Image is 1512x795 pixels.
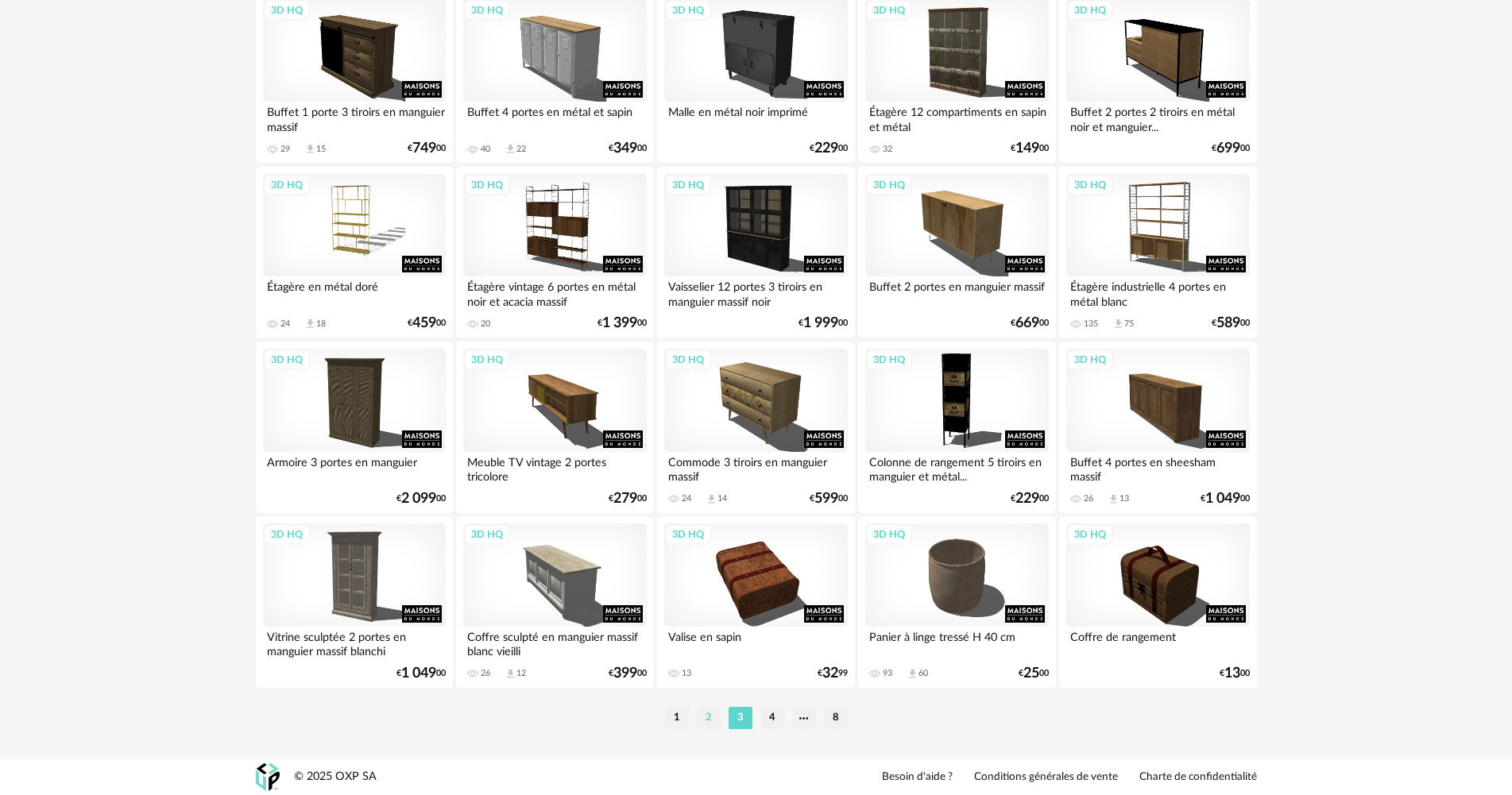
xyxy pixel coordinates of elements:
div: 3D HQ [264,175,310,195]
span: 699 [1216,143,1240,154]
a: 3D HQ Étagère industrielle 4 portes en métal blanc 135 Download icon 75 €58900 [1059,167,1256,338]
div: 18 [316,318,326,330]
span: 279 [613,493,637,504]
span: Download icon [505,668,516,680]
div: € 00 [1011,143,1049,154]
a: Conditions générales de vente [974,770,1118,785]
span: 1 049 [1205,493,1240,504]
div: € 00 [408,143,446,154]
span: 25 [1023,668,1039,679]
span: 149 [1015,143,1039,154]
div: 24 [682,493,691,504]
div: Vitrine sculptée 2 portes en manguier massif blanchi [263,627,446,658]
div: € 00 [1212,318,1250,329]
a: 3D HQ Buffet 2 portes en manguier massif €66900 [858,167,1055,338]
div: Vaisselier 12 portes 3 tiroirs en manguier massif noir [664,276,847,308]
li: 2 [697,707,721,729]
span: 669 [1015,318,1039,329]
li: 3 [729,707,752,729]
a: 3D HQ Étagère en métal doré 24 Download icon 18 €45900 [256,167,453,338]
div: 3D HQ [866,524,912,545]
a: 3D HQ Coffre de rangement €1300 [1059,516,1256,688]
span: 349 [613,143,637,154]
div: Buffet 2 portes 2 tiroirs en métal noir et manguier... [1066,102,1249,133]
div: 29 [280,144,290,155]
div: 20 [481,318,490,330]
div: 93 [883,668,892,679]
div: 15 [316,144,326,155]
li: 4 [760,707,784,729]
div: € 00 [810,493,848,504]
div: 32 [883,144,892,155]
div: 135 [1084,318,1098,330]
a: 3D HQ Étagère vintage 6 portes en métal noir et acacia massif 20 €1 39900 [456,167,653,338]
div: 12 [516,668,526,679]
span: 1 399 [602,318,637,329]
div: Coffre de rangement [1066,627,1249,658]
span: 229 [814,143,838,154]
div: € 00 [396,668,446,679]
div: 3D HQ [464,349,510,370]
div: 22 [516,144,526,155]
div: € 00 [799,318,848,329]
div: Étagère industrielle 4 portes en métal blanc [1066,276,1249,308]
div: Buffet 1 porte 3 tiroirs en manguier massif [263,102,446,133]
div: € 00 [1201,493,1250,504]
div: € 00 [597,318,647,329]
div: Étagère vintage 6 portes en métal noir et acacia massif [463,276,646,308]
li: 1 [665,707,689,729]
div: 3D HQ [665,349,711,370]
div: € 99 [818,668,848,679]
div: Colonne de rangement 5 tiroirs en manguier et métal... [865,452,1048,484]
div: Malle en métal noir imprimé [664,102,847,133]
div: € 00 [1011,318,1049,329]
span: 399 [613,668,637,679]
span: Download icon [304,318,316,330]
div: € 00 [1011,493,1049,504]
span: Download icon [706,493,717,505]
div: 3D HQ [866,349,912,370]
div: 3D HQ [264,349,310,370]
div: 3D HQ [1067,349,1113,370]
span: 229 [1015,493,1039,504]
span: 1 049 [401,668,436,679]
div: € 00 [609,668,647,679]
div: Commode 3 tiroirs en manguier massif [664,452,847,484]
span: 32 [822,668,838,679]
span: Download icon [1112,318,1124,330]
a: 3D HQ Valise en sapin 13 €3299 [657,516,854,688]
div: 75 [1124,318,1134,330]
div: 13 [682,668,691,679]
div: Panier à linge tressé H 40 cm [865,627,1048,658]
a: 3D HQ Commode 3 tiroirs en manguier massif 24 Download icon 14 €59900 [657,342,854,513]
div: 3D HQ [264,524,310,545]
div: Coffre sculpté en manguier massif blanc vieilli [463,627,646,658]
div: Buffet 2 portes en manguier massif [865,276,1048,308]
div: Buffet 4 portes en métal et sapin [463,102,646,133]
span: Download icon [304,143,316,155]
a: 3D HQ Coffre sculpté en manguier massif blanc vieilli 26 Download icon 12 €39900 [456,516,653,688]
div: € 00 [810,143,848,154]
div: 3D HQ [1067,175,1113,195]
div: 3D HQ [866,175,912,195]
a: 3D HQ Armoire 3 portes en manguier €2 09900 [256,342,453,513]
div: Armoire 3 portes en manguier [263,452,446,484]
a: 3D HQ Panier à linge tressé H 40 cm 93 Download icon 60 €2500 [858,516,1055,688]
div: 3D HQ [464,175,510,195]
div: € 00 [396,493,446,504]
div: © 2025 OXP SA [294,770,377,785]
div: € 00 [1212,143,1250,154]
span: 589 [1216,318,1240,329]
div: 3D HQ [464,524,510,545]
a: 3D HQ Meuble TV vintage 2 portes tricolore €27900 [456,342,653,513]
div: 3D HQ [665,175,711,195]
div: 14 [717,493,727,504]
div: Étagère en métal doré [263,276,446,308]
span: 749 [412,143,436,154]
div: Étagère 12 compartiments en sapin et métal [865,102,1048,133]
span: Download icon [1108,493,1119,505]
span: 459 [412,318,436,329]
span: 599 [814,493,838,504]
a: Besoin d'aide ? [882,770,953,785]
span: Download icon [505,143,516,155]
